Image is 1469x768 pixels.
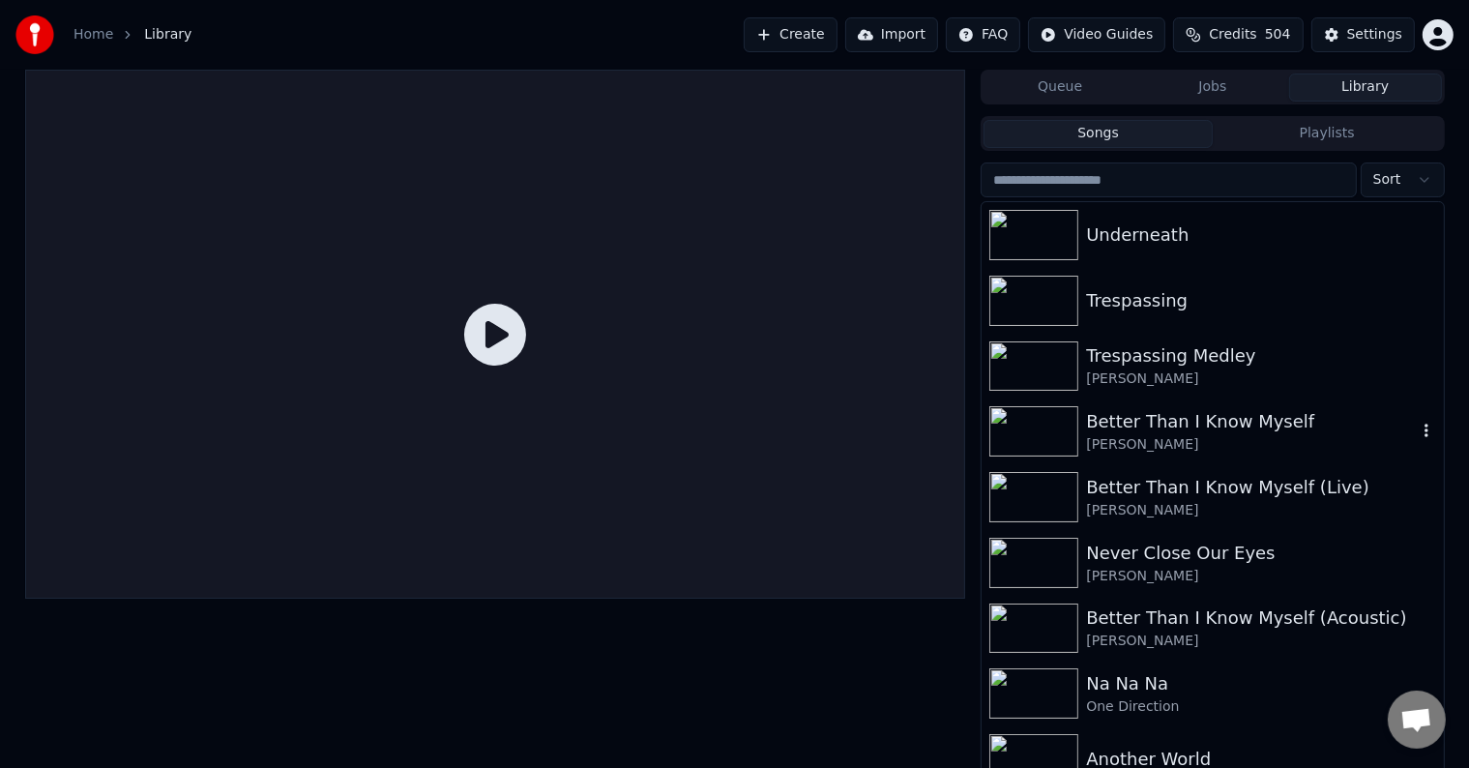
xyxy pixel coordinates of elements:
[1209,25,1256,44] span: Credits
[1086,342,1435,369] div: Trespassing Medley
[1086,540,1435,567] div: Never Close Our Eyes
[984,74,1136,102] button: Queue
[15,15,54,54] img: youka
[1213,120,1442,148] button: Playlists
[1086,670,1435,697] div: Na Na Na
[984,120,1213,148] button: Songs
[946,17,1020,52] button: FAQ
[845,17,938,52] button: Import
[1086,501,1435,520] div: [PERSON_NAME]
[1347,25,1402,44] div: Settings
[1086,369,1435,389] div: [PERSON_NAME]
[1086,697,1435,717] div: One Direction
[1086,605,1435,632] div: Better Than I Know Myself (Acoustic)
[1311,17,1415,52] button: Settings
[1388,691,1446,749] a: Open chat
[1086,567,1435,586] div: [PERSON_NAME]
[1028,17,1165,52] button: Video Guides
[1086,287,1435,314] div: Trespassing
[1173,17,1303,52] button: Credits504
[144,25,191,44] span: Library
[744,17,837,52] button: Create
[1086,474,1435,501] div: Better Than I Know Myself (Live)
[1086,222,1435,249] div: Underneath
[1086,408,1416,435] div: Better Than I Know Myself
[1136,74,1289,102] button: Jobs
[1086,632,1435,651] div: [PERSON_NAME]
[1289,74,1442,102] button: Library
[1373,170,1401,190] span: Sort
[73,25,191,44] nav: breadcrumb
[1265,25,1291,44] span: 504
[73,25,113,44] a: Home
[1086,435,1416,455] div: [PERSON_NAME]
